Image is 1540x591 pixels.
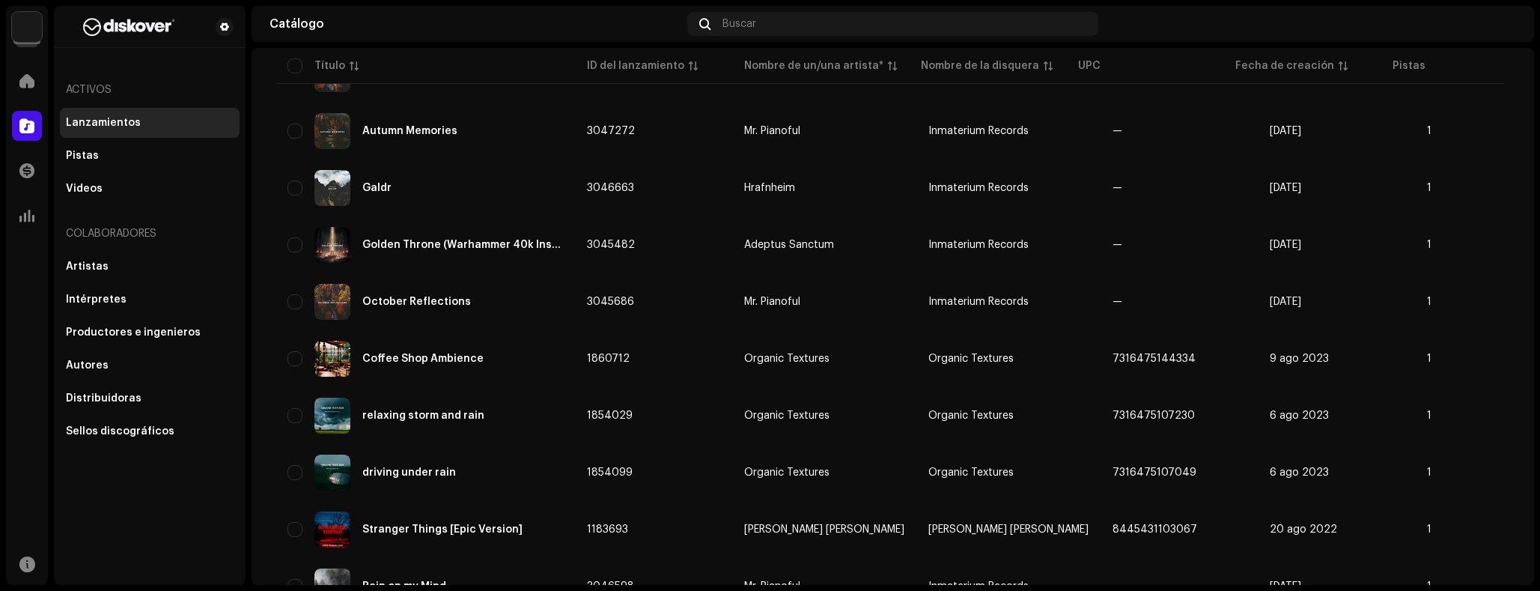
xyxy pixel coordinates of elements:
[12,12,42,42] img: 297a105e-aa6c-4183-9ff4-27133c00f2e2
[270,18,681,30] div: Catálogo
[1113,183,1122,193] span: —
[1270,467,1329,478] span: 6 ago 2023
[60,416,240,446] re-m-nav-item: Sellos discográficos
[744,410,904,421] span: Organic Textures
[928,354,1014,364] span: Organic Textures
[362,410,484,421] div: relaxing storm and rain
[314,170,350,206] img: 511845f3-213e-4931-a9dc-aed71082cb4d
[744,467,830,478] div: Organic Textures
[1427,467,1431,478] span: 1
[362,467,456,478] div: driving under rain
[587,524,628,535] span: 1183693
[362,524,523,535] div: Stranger Things [Epic Version]
[1427,126,1431,136] span: 1
[1427,524,1431,535] span: 1
[1427,240,1431,250] span: 1
[60,351,240,381] re-m-nav-item: Autores
[362,240,563,250] div: Golden Throne (Warhammer 40k Inspired)
[744,240,834,250] div: Adeptus Sanctum
[314,341,350,377] img: 71419a30-a73c-4c4e-bfd1-7bb128a6231c
[362,126,457,136] div: Autumn Memories
[744,297,904,307] span: Mr. Pianoful
[1270,524,1337,535] span: 20 ago 2022
[928,524,1089,535] span: Jared Moreno Luna
[587,58,684,73] div: ID del lanzamiento
[1113,467,1196,478] span: 7316475107049
[587,183,634,193] span: 3046663
[1270,410,1329,421] span: 6 ago 2023
[744,183,904,193] span: Hrafnheim
[66,425,174,437] div: Sellos discográficos
[744,524,904,535] div: [PERSON_NAME] [PERSON_NAME]
[722,18,756,30] span: Buscar
[744,126,904,136] span: Mr. Pianoful
[66,183,103,195] div: Videos
[1492,12,1516,36] img: 64330119-7c00-4796-a648-24c9ce22806e
[60,318,240,348] re-m-nav-item: Productores e ingenieros
[1427,297,1431,307] span: 1
[744,524,904,535] span: Jared Moreno Luna
[928,297,1029,307] span: Inmaterium Records
[362,183,392,193] div: Galdr
[60,285,240,315] re-m-nav-item: Intérpretes
[314,398,350,434] img: 56e23aaf-f4dd-4d20-b91c-4e4455e3adae
[314,512,350,548] img: 130edfbc-0394-4fd0-9e68-842c7d26ef9b
[744,183,795,193] div: Hrafnheim
[60,72,240,108] re-a-nav-header: Activos
[66,117,141,129] div: Lanzamientos
[744,297,800,307] div: Mr. Pianoful
[60,174,240,204] re-m-nav-item: Videos
[66,261,109,273] div: Artistas
[362,297,471,307] div: October Reflections
[1270,183,1301,193] span: 7 oct 2025
[744,410,830,421] div: Organic Textures
[587,240,635,250] span: 3045482
[60,384,240,413] re-m-nav-item: Distribuidoras
[314,58,345,73] div: Título
[744,354,904,364] span: Organic Textures
[314,227,350,263] img: 1814e914-9a6d-42a3-983f-560225372ca7
[66,150,99,162] div: Pistas
[1270,126,1301,136] span: 8 oct 2025
[66,327,201,339] div: Productores e ingenieros
[587,126,635,136] span: 3047272
[744,240,904,250] span: Adeptus Sanctum
[1270,354,1329,364] span: 9 ago 2023
[66,18,192,36] img: b627a117-4a24-417a-95e9-2d0c90689367
[928,410,1014,421] span: Organic Textures
[744,58,883,73] div: Nombre de un/una artista*
[928,240,1029,250] span: Inmaterium Records
[1427,354,1431,364] span: 1
[1427,183,1431,193] span: 1
[60,108,240,138] re-m-nav-item: Lanzamientos
[1113,524,1197,535] span: 8445431103067
[587,467,633,478] span: 1854099
[314,455,350,491] img: 06afb8a4-cc8e-4099-8fe8-e3159586fc9d
[1113,297,1122,307] span: —
[1427,410,1431,421] span: 1
[1270,240,1301,250] span: 6 oct 2025
[362,354,484,364] div: Coffee Shop Ambience
[587,354,630,364] span: 1860712
[587,297,634,307] span: 3045686
[921,58,1039,73] div: Nombre de la disquera
[314,284,350,320] img: a64c450a-a030-477c-8873-d96088d04858
[928,183,1029,193] span: Inmaterium Records
[928,467,1014,478] span: Organic Textures
[928,126,1029,136] span: Inmaterium Records
[60,252,240,282] re-m-nav-item: Artistas
[1113,410,1195,421] span: 7316475107230
[744,467,904,478] span: Organic Textures
[587,410,633,421] span: 1854029
[1113,354,1196,364] span: 7316475144334
[66,294,127,306] div: Intérpretes
[60,141,240,171] re-m-nav-item: Pistas
[744,354,830,364] div: Organic Textures
[1270,297,1301,307] span: 6 oct 2025
[1113,240,1122,250] span: —
[314,113,350,149] img: f0583e8b-6964-487b-ab52-caf58b9f4349
[66,360,109,372] div: Autores
[60,216,240,252] re-a-nav-header: Colaboradores
[1113,126,1122,136] span: —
